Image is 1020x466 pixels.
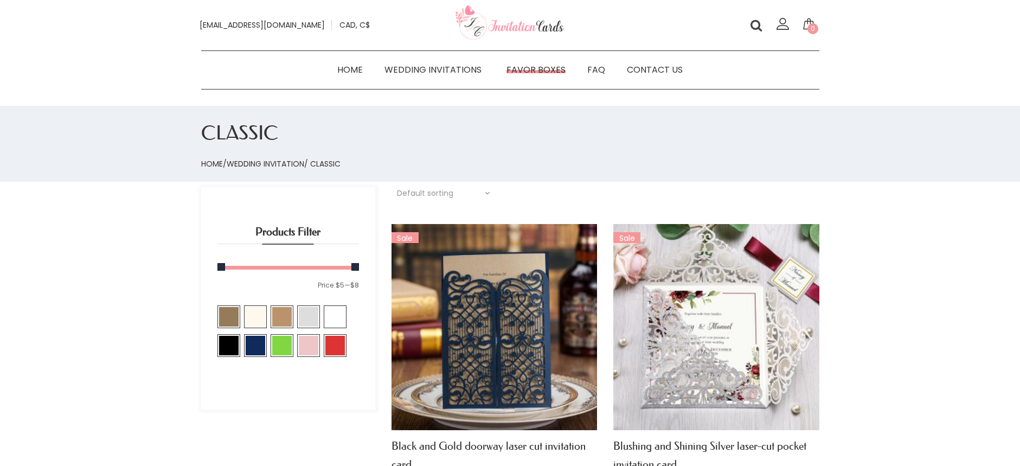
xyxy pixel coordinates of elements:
[227,158,304,169] a: Wedding Invitation
[613,232,640,243] span: Sale
[201,158,223,169] a: Home
[350,280,359,290] span: $8
[616,62,694,78] a: Contact Us
[217,222,359,244] h4: Products Filter
[326,62,374,78] a: Home
[807,23,818,34] span: 0
[392,321,598,332] a: Sale
[576,62,616,78] a: FAQ
[392,232,419,243] span: Sale
[456,5,564,41] img: Invitationcards
[201,117,819,150] h1: Classic
[496,62,576,78] a: Favor Boxes
[456,33,564,44] a: Your customized wedding cards
[613,321,819,332] a: Sale
[201,158,819,171] nav: / / Classic
[318,277,359,293] div: Price: —
[336,280,344,290] span: $5
[800,15,818,36] a: 0
[193,20,332,30] a: [EMAIL_ADDRESS][DOMAIN_NAME]
[774,21,791,32] a: Login/register
[200,20,325,30] span: [EMAIL_ADDRESS][DOMAIN_NAME]
[392,187,495,200] select: Shop order
[374,62,496,78] a: Wedding Invitations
